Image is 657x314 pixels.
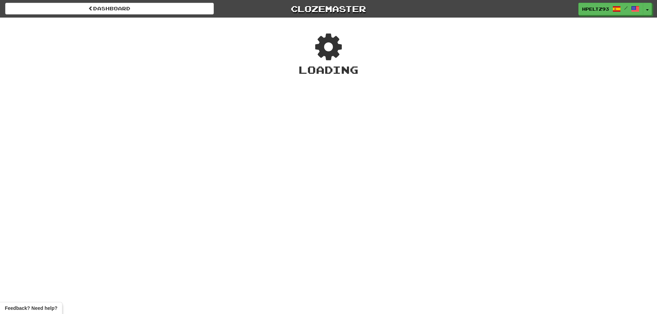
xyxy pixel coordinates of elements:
[582,6,609,12] span: HPeltz93
[5,305,57,312] span: Open feedback widget
[578,3,643,15] a: HPeltz93 /
[224,3,433,15] a: Clozemaster
[5,3,214,14] a: Dashboard
[624,6,628,10] span: /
